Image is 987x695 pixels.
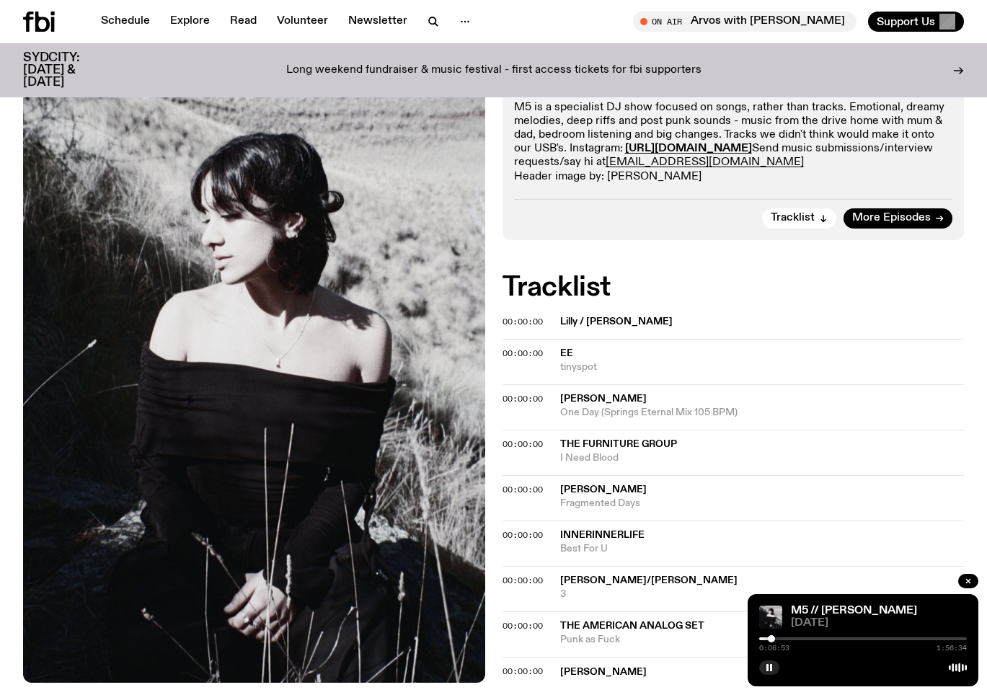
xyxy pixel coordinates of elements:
button: 00:00:00 [503,668,543,676]
a: Volunteer [268,12,337,32]
span: tinyspot [560,360,965,374]
span: 00:00:00 [503,665,543,677]
span: 00:00:00 [503,393,543,404]
button: 00:00:00 [503,577,543,585]
p: M5 is a specialist DJ show focused on songs, rather than tracks. Emotional, dreamy melodies, deep... [514,101,953,184]
button: 00:00:00 [503,350,543,358]
span: Fragmented Days [560,497,965,510]
span: 1:56:34 [937,645,967,652]
span: 00:00:00 [503,438,543,450]
span: Tracklist [771,213,815,223]
span: One Day (Springs Eternal Mix 105 BPM) [560,406,965,420]
a: [EMAIL_ADDRESS][DOMAIN_NAME] [606,156,804,168]
span: 00:00:00 [503,575,543,586]
button: 00:00:00 [503,441,543,448]
span: Best For U [560,542,965,556]
span: 00:00:00 [503,316,543,327]
a: Newsletter [340,12,416,32]
span: 0:06:53 [759,645,789,652]
span: [PERSON_NAME] [560,394,647,404]
span: Lilly / [PERSON_NAME] [560,315,956,329]
span: The Furniture Group [560,439,677,449]
button: 00:00:00 [503,318,543,326]
button: 00:00:00 [503,622,543,630]
span: [PERSON_NAME]/[PERSON_NAME] [560,575,738,585]
button: Support Us [868,12,964,32]
button: On AirArvos with [PERSON_NAME] [633,12,857,32]
a: M5 // [PERSON_NAME] [791,605,917,616]
span: 3 [560,588,965,601]
button: 00:00:00 [503,531,543,539]
a: More Episodes [844,208,952,229]
span: [DATE] [791,618,967,629]
button: Tracklist [762,208,836,229]
a: Read [221,12,265,32]
span: 00:00:00 [503,484,543,495]
span: Punk as Fuck [560,633,965,647]
button: 00:00:00 [503,486,543,494]
span: 00:00:00 [503,347,543,359]
span: The American Analog Set [560,621,704,631]
span: [PERSON_NAME] [560,484,647,495]
span: [PERSON_NAME] [560,665,895,679]
span: More Episodes [852,213,931,223]
span: Support Us [877,15,935,28]
span: 00:00:00 [503,620,543,632]
a: Explore [161,12,218,32]
button: 00:00:00 [503,395,543,403]
span: I Need Blood [560,451,965,465]
a: [URL][DOMAIN_NAME] [625,143,752,154]
a: Schedule [92,12,159,32]
h2: Tracklist [503,275,965,301]
h3: SYDCITY: [DATE] & [DATE] [23,52,115,89]
p: Long weekend fundraiser & music festival - first access tickets for fbi supporters [286,64,701,77]
span: innerinnerlife [560,530,645,540]
span: ee [560,348,573,358]
span: 00:00:00 [503,529,543,541]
